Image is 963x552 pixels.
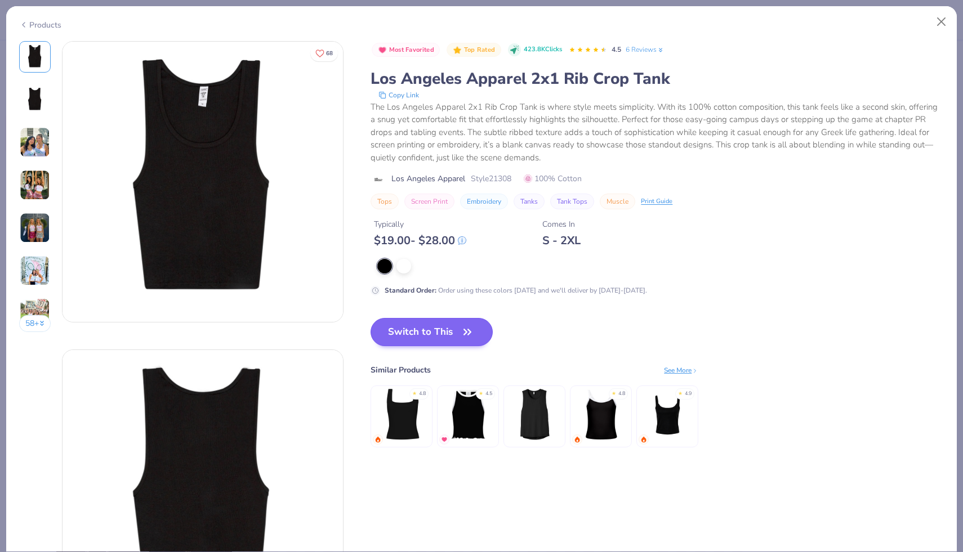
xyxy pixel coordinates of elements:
button: 58+ [19,315,51,332]
span: 68 [326,51,333,56]
div: ★ [412,390,417,394]
img: Top Rated sort [453,46,462,55]
div: 4.9 [685,390,692,398]
span: 423.8K Clicks [524,45,562,55]
img: Bella + Canvas Ladies' Flowy Scoop Muscle Tank [508,388,561,441]
button: Embroidery [460,194,508,209]
img: brand logo [371,175,386,184]
img: Fresh Prints Cali Camisole Top [574,388,628,441]
div: ★ [678,390,683,394]
div: 4.5 [485,390,492,398]
img: User generated content [20,298,50,329]
a: 6 Reviews [626,44,665,55]
button: Like [310,45,338,61]
button: Muscle [600,194,635,209]
div: $ 19.00 - $ 28.00 [374,234,466,248]
span: Los Angeles Apparel [391,173,465,185]
img: Fresh Prints Sasha Crop Top [442,388,495,441]
span: Top Rated [464,47,496,53]
div: S - 2XL [542,234,581,248]
div: Typically [374,218,466,230]
img: trending.gif [640,436,647,443]
div: See More [664,365,698,375]
img: User generated content [20,213,50,243]
button: Switch to This [371,318,493,346]
img: MostFav.gif [441,436,448,443]
div: Comes In [542,218,581,230]
div: Print Guide [641,197,672,207]
img: trending.gif [374,436,381,443]
div: Los Angeles Apparel 2x1 Rib Crop Tank [371,68,944,89]
div: ★ [479,390,483,394]
button: Screen Print [404,194,454,209]
span: 100% Cotton [524,173,582,185]
img: User generated content [20,127,50,158]
span: 4.5 [612,45,621,54]
button: Badge Button [447,43,501,57]
img: Bella Canvas Ladies' Micro Ribbed Scoop Tank [641,388,694,441]
span: Style 21308 [471,173,511,185]
button: Close [931,11,952,33]
div: 4.8 [618,390,625,398]
div: Similar Products [371,364,431,376]
img: Front [21,43,48,70]
button: copy to clipboard [375,89,422,101]
img: Back [21,86,48,113]
button: Badge Button [372,43,440,57]
div: The Los Angeles Apparel 2x1 Rib Crop Tank is where style meets simplicity. With its 100% cotton c... [371,101,944,164]
span: Most Favorited [389,47,434,53]
div: ★ [612,390,616,394]
div: Products [19,19,61,31]
div: 4.5 Stars [569,41,607,59]
img: User generated content [20,170,50,200]
strong: Standard Order : [385,286,436,295]
button: Tops [371,194,399,209]
button: Tank Tops [550,194,594,209]
img: trending.gif [574,436,581,443]
div: Order using these colors [DATE] and we'll deliver by [DATE]-[DATE]. [385,285,647,295]
img: Most Favorited sort [378,46,387,55]
img: User generated content [20,255,50,286]
img: Fresh Prints Sydney Square Neck Tank Top [375,388,429,441]
div: 4.8 [419,390,426,398]
button: Tanks [514,194,545,209]
img: Front [63,42,343,322]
